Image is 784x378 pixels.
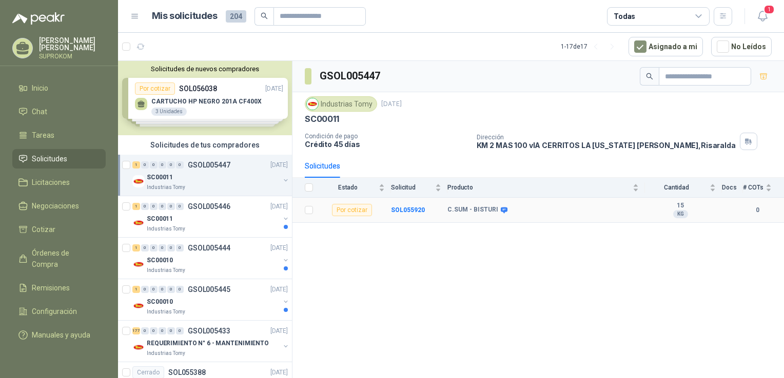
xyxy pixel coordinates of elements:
div: 0 [176,161,184,169]
b: 0 [743,205,772,215]
a: Licitaciones [12,173,106,192]
p: [DATE] [270,160,288,170]
span: Cantidad [645,184,708,191]
div: 0 [167,244,175,251]
p: SC00011 [147,173,173,182]
p: GSOL005445 [188,286,230,293]
div: 0 [141,244,149,251]
p: [DATE] [270,368,288,377]
div: 0 [159,203,166,210]
p: GSOL005446 [188,203,230,210]
div: 0 [141,161,149,169]
span: Chat [32,106,47,117]
span: Solicitudes [32,153,67,164]
img: Company Logo [132,341,145,353]
p: [DATE] [270,243,288,253]
p: Industrias Tomy [147,266,185,275]
button: No Leídos [711,37,772,56]
div: 0 [159,244,166,251]
div: 0 [159,327,166,334]
div: 0 [176,244,184,251]
div: 0 [176,203,184,210]
div: 1 [132,286,140,293]
span: Manuales y ayuda [32,329,90,341]
th: Docs [722,178,743,198]
div: 0 [150,244,158,251]
p: REQUERIMIENTO N° 6 - MANTENIMIENTO [147,339,269,348]
div: Solicitudes [305,160,340,172]
p: [DATE] [270,326,288,336]
a: SOL055920 [391,206,425,214]
th: # COTs [743,178,784,198]
a: Remisiones [12,278,106,298]
span: Producto [447,184,631,191]
div: 0 [176,327,184,334]
div: 1 [132,203,140,210]
span: Tareas [32,130,54,141]
a: Negociaciones [12,196,106,216]
p: [PERSON_NAME] [PERSON_NAME] [39,37,106,51]
div: Solicitudes de tus compradores [118,135,292,155]
img: Logo peakr [12,12,65,25]
img: Company Logo [132,258,145,270]
img: Company Logo [132,175,145,187]
div: 177 [132,327,140,334]
a: Inicio [12,78,106,98]
span: Negociaciones [32,200,79,212]
span: search [646,73,653,80]
p: Condición de pago [305,133,468,140]
div: 0 [167,327,175,334]
a: 1 0 0 0 0 0 GSOL005446[DATE] Company LogoSC00011Industrias Tomy [132,200,290,233]
div: 0 [141,327,149,334]
p: KM 2 MAS 100 vIA CERRITOS LA [US_STATE] [PERSON_NAME] , Risaralda [477,141,736,150]
div: 1 [132,244,140,251]
p: Dirección [477,134,736,141]
a: Solicitudes [12,149,106,169]
div: Solicitudes de nuevos compradoresPor cotizarSOL056038[DATE] CARTUCHO HP NEGRO 201A CF400X3 Unidad... [118,61,292,135]
span: 204 [226,10,246,23]
div: 0 [150,203,158,210]
img: Company Logo [307,98,318,110]
p: [DATE] [270,285,288,295]
th: Solicitud [391,178,447,198]
span: Órdenes de Compra [32,247,96,270]
span: # COTs [743,184,763,191]
div: Industrias Tomy [305,96,377,112]
button: Solicitudes de nuevos compradores [122,65,288,73]
span: Inicio [32,82,48,94]
div: Por cotizar [332,204,372,216]
p: Industrias Tomy [147,183,185,192]
p: SOL055388 [168,369,206,376]
div: 0 [150,327,158,334]
img: Company Logo [132,300,145,312]
th: Producto [447,178,645,198]
p: SC00010 [147,256,173,265]
div: 0 [167,161,175,169]
p: Industrias Tomy [147,349,185,358]
span: Licitaciones [32,177,70,188]
p: SUPROKOM [39,53,106,59]
p: SC00010 [147,297,173,307]
p: [DATE] [381,99,402,109]
a: Chat [12,102,106,121]
span: Remisiones [32,282,70,293]
a: Cotizar [12,220,106,239]
p: GSOL005433 [188,327,230,334]
div: 0 [159,161,166,169]
h3: GSOL005447 [320,68,382,84]
div: Todas [614,11,635,22]
span: search [261,12,268,19]
a: Tareas [12,125,106,145]
p: Crédito 45 días [305,140,468,149]
span: Solicitud [391,184,433,191]
a: 1 0 0 0 0 0 GSOL005445[DATE] Company LogoSC00010Industrias Tomy [132,283,290,316]
div: 0 [150,286,158,293]
a: 1 0 0 0 0 0 GSOL005447[DATE] Company LogoSC00011Industrias Tomy [132,159,290,192]
button: Asignado a mi [629,37,703,56]
span: Cotizar [32,224,55,235]
span: Estado [319,184,377,191]
div: 0 [167,286,175,293]
div: 0 [167,203,175,210]
a: Configuración [12,302,106,321]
